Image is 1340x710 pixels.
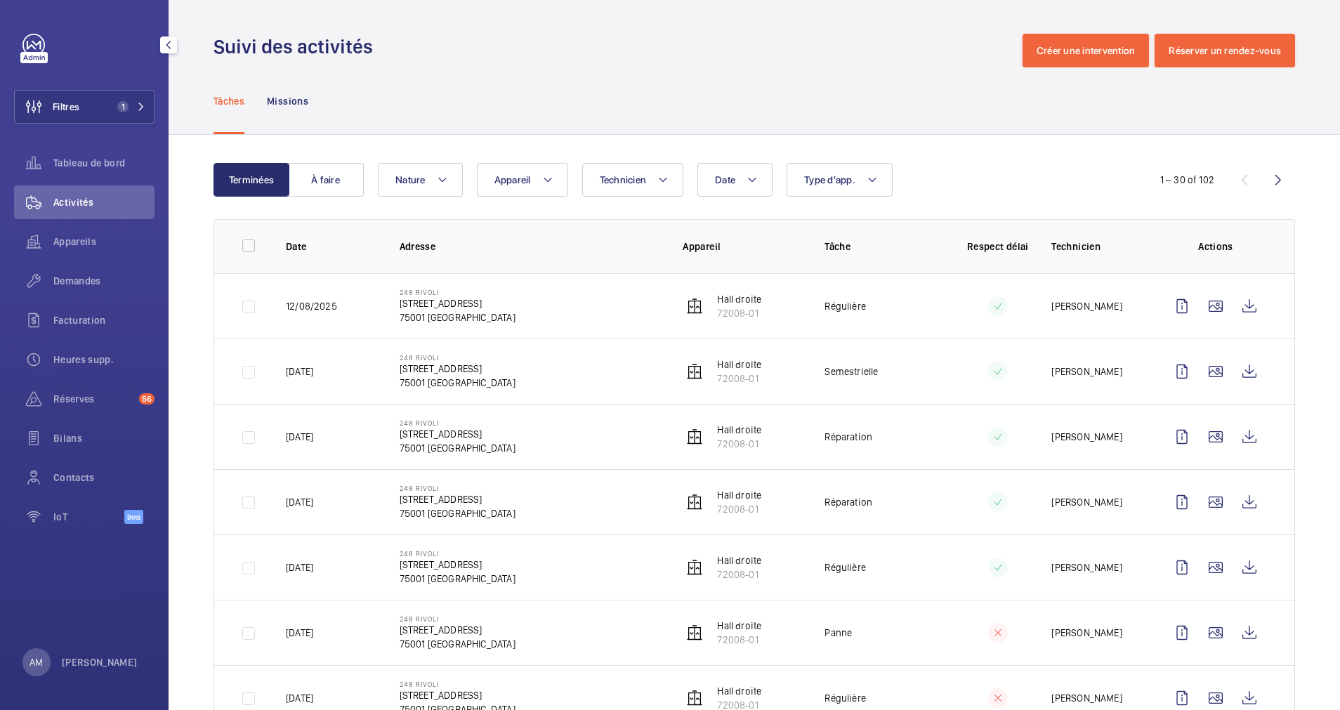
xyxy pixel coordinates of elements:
p: 248 Rivoli [400,680,515,688]
p: Hall droite [717,619,761,633]
span: Heures supp. [53,353,155,367]
p: AM [29,655,43,669]
p: [STREET_ADDRESS] [400,427,515,441]
span: Appareils [53,235,155,249]
img: elevator.svg [686,494,703,511]
p: 75001 [GEOGRAPHIC_DATA] [400,637,515,651]
span: Contacts [53,471,155,485]
p: [PERSON_NAME] [1051,626,1122,640]
p: [PERSON_NAME] [1051,560,1122,574]
p: Hall droite [717,553,761,567]
p: [STREET_ADDRESS] [400,296,515,310]
span: Facturation [53,313,155,327]
p: Actions [1165,239,1266,254]
p: 75001 [GEOGRAPHIC_DATA] [400,506,515,520]
img: elevator.svg [686,428,703,445]
p: [STREET_ADDRESS] [400,623,515,637]
h1: Suivi des activités [214,34,381,60]
button: Technicien [582,163,684,197]
p: 72008-01 [717,372,761,386]
img: elevator.svg [686,559,703,576]
p: [PERSON_NAME] [1051,691,1122,705]
p: Technicien [1051,239,1143,254]
span: IoT [53,510,124,524]
p: [DATE] [286,495,313,509]
p: 75001 [GEOGRAPHIC_DATA] [400,310,515,324]
p: Semestrielle [825,364,878,379]
p: 248 Rivoli [400,419,515,427]
p: Réparation [825,430,872,444]
p: Régulière [825,560,866,574]
p: Date [286,239,377,254]
p: Hall droite [717,684,761,698]
p: [PERSON_NAME] [1051,299,1122,313]
p: Réparation [825,495,872,509]
p: [DATE] [286,560,313,574]
p: 72008-01 [717,502,761,516]
p: Adresse [400,239,661,254]
button: Type d'app. [787,163,893,197]
p: [DATE] [286,691,313,705]
span: Date [715,174,735,185]
span: Bilans [53,431,155,445]
p: 75001 [GEOGRAPHIC_DATA] [400,572,515,586]
button: Filtres1 [14,90,155,124]
p: [PERSON_NAME] [1051,430,1122,444]
p: 248 Rivoli [400,614,515,623]
button: Terminées [214,163,289,197]
p: [DATE] [286,626,313,640]
button: Réserver un rendez-vous [1155,34,1295,67]
button: Appareil [477,163,568,197]
p: [PERSON_NAME] [1051,495,1122,509]
p: [PERSON_NAME] [62,655,138,669]
p: Régulière [825,299,866,313]
p: [STREET_ADDRESS] [400,362,515,376]
button: Créer une intervention [1023,34,1150,67]
p: 248 Rivoli [400,353,515,362]
p: Appareil [683,239,802,254]
img: elevator.svg [686,363,703,380]
span: 56 [139,393,155,405]
img: elevator.svg [686,624,703,641]
p: 75001 [GEOGRAPHIC_DATA] [400,376,515,390]
p: Tâches [214,94,244,108]
p: 72008-01 [717,306,761,320]
p: 248 Rivoli [400,484,515,492]
p: 12/08/2025 [286,299,337,313]
img: elevator.svg [686,298,703,315]
p: 75001 [GEOGRAPHIC_DATA] [400,441,515,455]
p: [PERSON_NAME] [1051,364,1122,379]
span: Réserves [53,392,133,406]
p: Tâche [825,239,944,254]
p: Régulière [825,691,866,705]
button: Date [697,163,773,197]
span: Technicien [600,174,647,185]
p: Hall droite [717,357,761,372]
span: Activités [53,195,155,209]
p: 72008-01 [717,567,761,581]
img: elevator.svg [686,690,703,706]
p: Missions [267,94,308,108]
p: 72008-01 [717,633,761,647]
div: 1 – 30 of 102 [1160,173,1214,187]
span: Filtres [53,100,79,114]
p: 248 Rivoli [400,549,515,558]
p: Hall droite [717,292,761,306]
p: [STREET_ADDRESS] [400,492,515,506]
span: Nature [395,174,426,185]
span: Appareil [494,174,531,185]
button: À faire [288,163,364,197]
p: 72008-01 [717,437,761,451]
span: Tableau de bord [53,156,155,170]
p: 248 Rivoli [400,288,515,296]
p: Hall droite [717,488,761,502]
p: [DATE] [286,364,313,379]
p: [STREET_ADDRESS] [400,558,515,572]
p: [DATE] [286,430,313,444]
span: Demandes [53,274,155,288]
span: 1 [117,101,129,112]
p: Panne [825,626,852,640]
span: Beta [124,510,143,524]
p: Hall droite [717,423,761,437]
span: Type d'app. [804,174,855,185]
